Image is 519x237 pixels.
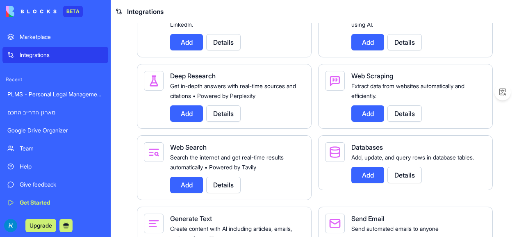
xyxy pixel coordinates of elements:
a: Help [2,158,108,175]
div: PLMS - Personal Legal Management System [7,90,103,98]
a: Team [2,140,108,157]
button: Details [387,105,422,122]
span: Databases [351,143,383,151]
span: Send Email [351,214,385,223]
a: Give feedback [2,176,108,193]
span: Send automated emails to anyone [351,225,439,232]
button: Add [170,105,203,122]
div: Get Started [20,198,103,207]
button: Details [387,167,422,183]
button: Add [351,34,384,50]
span: Web Scraping [351,72,393,80]
button: Add [351,105,384,122]
a: מארגן הדרייב החכם [2,104,108,121]
button: Details [387,34,422,50]
span: Search the internet and get real-time results automatically • Powered by Tavily [170,154,284,171]
span: Extract data from websites automatically and efficiently. [351,82,464,99]
div: Marketplace [20,33,103,41]
div: Give feedback [20,180,103,189]
img: ACg8ocLwfop-f9Hw_eWiCyC3DvI-LUM8cI31YkCUEE4cMVcRaraNGA=s96-c [4,219,17,232]
span: Get in-depth answers with real-time sources and citations • Powered by Perplexity [170,82,296,99]
div: Help [20,162,103,171]
img: logo [6,6,57,17]
button: Upgrade [25,219,56,232]
a: PLMS - Personal Legal Management System [2,86,108,103]
div: מארגן הדרייב החכם [7,108,103,116]
div: Integrations [20,51,103,59]
a: Integrations [2,47,108,63]
button: Add [170,177,203,193]
button: Add [170,34,203,50]
div: Team [20,144,103,153]
button: Details [206,34,241,50]
a: Marketplace [2,29,108,45]
a: BETA [6,6,83,17]
div: Google Drive Organizer [7,126,103,134]
div: BETA [63,6,83,17]
span: Integrations [127,7,164,16]
button: Add [351,167,384,183]
button: Details [206,105,241,122]
span: Web Search [170,143,207,151]
a: Upgrade [25,221,56,229]
span: Generate Text [170,214,212,223]
span: Add, update, and query rows in database tables. [351,154,474,161]
button: Details [206,177,241,193]
a: Get Started [2,194,108,211]
span: Recent [2,76,108,83]
a: Google Drive Organizer [2,122,108,139]
span: Deep Research [170,72,216,80]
